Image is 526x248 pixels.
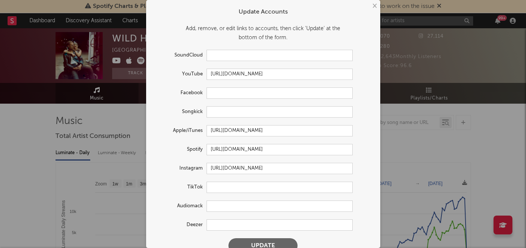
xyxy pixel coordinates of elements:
[154,51,207,60] label: SoundCloud
[370,2,378,10] button: ×
[154,145,207,154] label: Spotify
[154,183,207,192] label: TikTok
[154,107,207,116] label: Songkick
[154,70,207,79] label: YouTube
[154,202,207,211] label: Audiomack
[154,8,373,17] div: Update Accounts
[154,24,373,42] div: Add, remove, or edit links to accounts, then click 'Update' at the bottom of the form.
[154,89,207,98] label: Facebook
[154,220,207,230] label: Deezer
[154,164,207,173] label: Instagram
[154,126,207,135] label: Apple/iTunes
